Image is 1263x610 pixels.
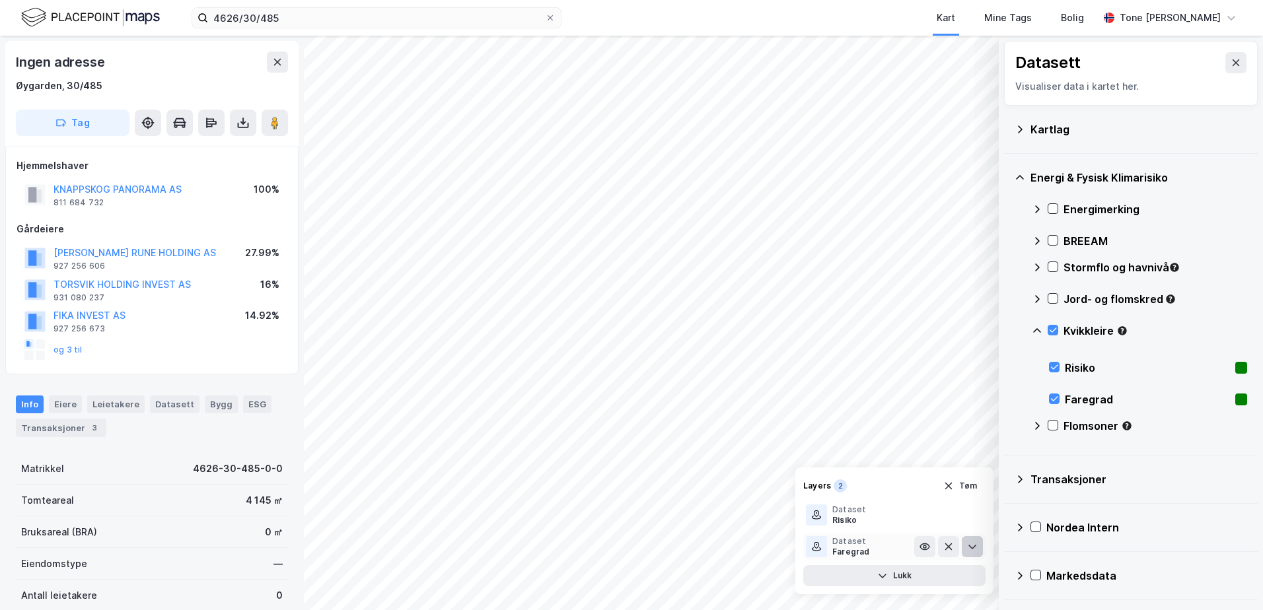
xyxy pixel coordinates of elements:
div: Bygg [205,395,238,413]
div: Info [16,395,44,413]
div: Antall leietakere [21,588,97,603]
div: Markedsdata [1046,568,1247,584]
div: 0 ㎡ [265,524,283,540]
div: Bolig [1061,10,1084,26]
div: Gårdeiere [17,221,287,237]
div: 14.92% [245,308,279,323]
div: Energimerking [1064,201,1247,217]
div: Tooltip anchor [1121,420,1133,432]
div: 0 [276,588,283,603]
div: 27.99% [245,245,279,261]
div: Tooltip anchor [1169,261,1180,273]
div: Risiko [1065,360,1230,376]
div: 3 [88,421,101,434]
div: Dataset [832,536,870,547]
div: Mine Tags [984,10,1032,26]
div: Eiere [49,395,82,413]
button: Tøm [935,475,986,496]
div: Kartlag [1030,121,1247,137]
div: Datasett [1015,52,1081,73]
div: Risiko [832,515,866,525]
div: Tooltip anchor [1165,293,1176,305]
div: Hjemmelshaver [17,158,287,174]
div: 931 080 237 [54,292,104,303]
div: 4626-30-485-0-0 [193,461,283,477]
div: Ingen adresse [16,51,107,73]
div: Kvikkleire [1064,323,1247,339]
div: Energi & Fysisk Klimarisiko [1030,170,1247,186]
div: Stormflo og havnivå [1064,259,1247,275]
div: Dataset [832,504,866,515]
img: logo.f888ab2527a4732fd821a326f86c7f29.svg [21,6,160,29]
div: Visualiser data i kartet her. [1015,79,1246,94]
button: Tag [16,110,129,136]
div: BREEAM [1064,233,1247,249]
div: Bruksareal (BRA) [21,524,97,540]
div: Tomteareal [21,492,74,508]
div: Transaksjoner [1030,471,1247,487]
div: Matrikkel [21,461,64,477]
div: Transaksjoner [16,419,106,437]
div: ESG [243,395,271,413]
div: 4 145 ㎡ [246,492,283,508]
button: Lukk [803,565,986,586]
div: Faregrad [832,547,870,557]
div: Kart [937,10,955,26]
div: Nordea Intern [1046,520,1247,535]
div: — [273,556,283,572]
div: 927 256 673 [54,323,105,334]
div: Leietakere [87,395,145,413]
div: 2 [834,479,847,492]
div: 100% [254,182,279,197]
div: 927 256 606 [54,261,105,271]
div: 16% [260,277,279,292]
div: Jord- og flomskred [1064,291,1247,307]
div: Eiendomstype [21,556,87,572]
div: Flomsoner [1064,418,1247,434]
input: Søk på adresse, matrikkel, gårdeiere, leietakere eller personer [208,8,545,28]
div: Øygarden, 30/485 [16,78,102,94]
div: Faregrad [1065,391,1230,407]
div: Layers [803,481,831,491]
div: Tooltip anchor [1116,325,1128,337]
div: Datasett [150,395,199,413]
div: Tone [PERSON_NAME] [1120,10,1221,26]
iframe: Chat Widget [1197,547,1263,610]
div: 811 684 732 [54,197,104,208]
